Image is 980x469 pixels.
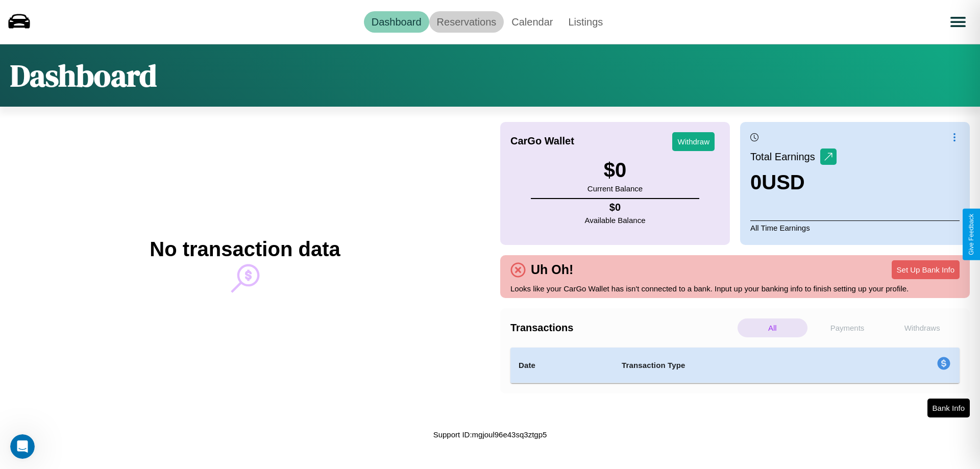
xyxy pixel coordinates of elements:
h4: Uh Oh! [526,262,578,277]
p: Withdraws [887,318,957,337]
p: Current Balance [587,182,643,195]
h1: Dashboard [10,55,157,96]
button: Set Up Bank Info [892,260,960,279]
a: Calendar [504,11,560,33]
p: All Time Earnings [750,220,960,235]
h3: 0 USD [750,171,837,194]
h3: $ 0 [587,159,643,182]
p: Payments [813,318,883,337]
button: Withdraw [672,132,715,151]
p: All [738,318,807,337]
h4: Transaction Type [622,359,853,372]
iframe: Intercom live chat [10,434,35,459]
a: Listings [560,11,610,33]
p: Support ID: mgjoul96e43sq3ztgp5 [433,428,547,441]
div: Give Feedback [968,214,975,255]
h4: Transactions [510,322,735,334]
p: Total Earnings [750,147,820,166]
button: Open menu [944,8,972,36]
h4: CarGo Wallet [510,135,574,147]
a: Reservations [429,11,504,33]
p: Looks like your CarGo Wallet has isn't connected to a bank. Input up your banking info to finish ... [510,282,960,295]
h4: $ 0 [585,202,646,213]
table: simple table [510,348,960,383]
h4: Date [519,359,605,372]
h2: No transaction data [150,238,340,261]
a: Dashboard [364,11,429,33]
button: Bank Info [927,399,970,417]
p: Available Balance [585,213,646,227]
